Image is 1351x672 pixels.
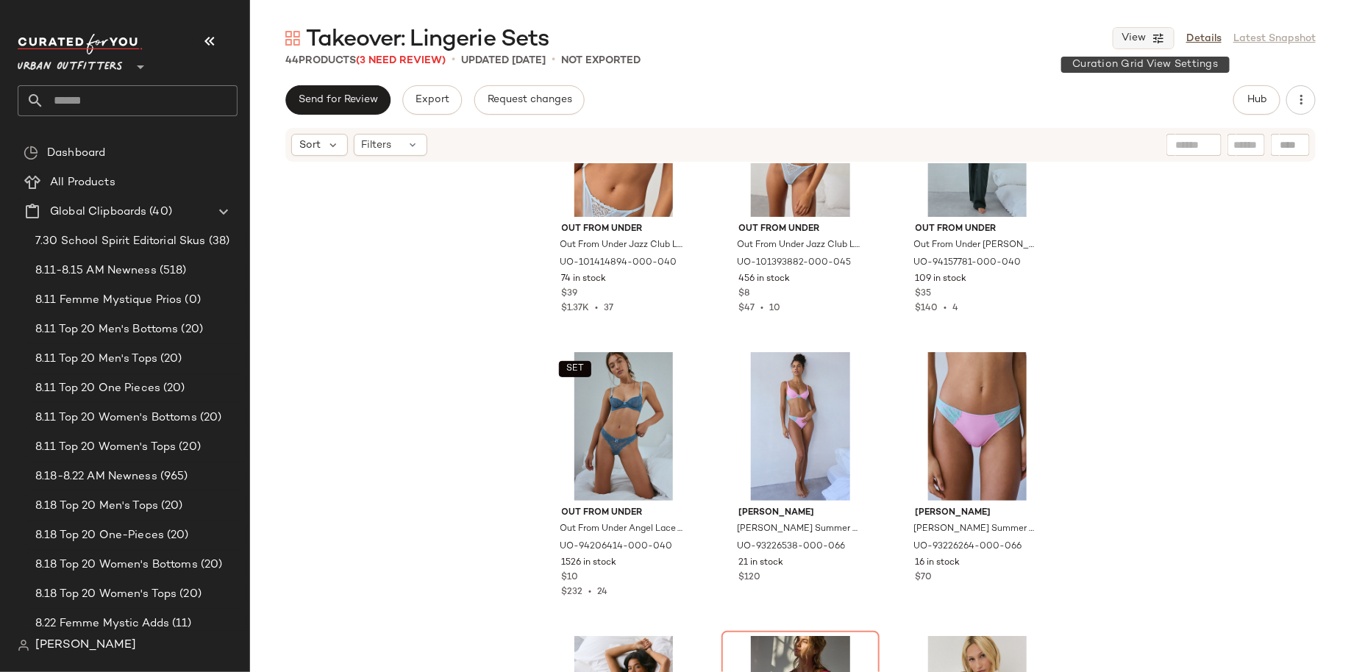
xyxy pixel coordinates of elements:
[474,85,585,115] button: Request changes
[158,498,183,515] span: (20)
[559,361,591,377] button: SET
[1113,27,1174,49] button: View
[206,233,230,250] span: (38)
[35,410,197,426] span: 8.11 Top 20 Women's Bottoms
[916,557,960,570] span: 16 in stock
[737,257,851,270] span: UO-101393882-000-045
[35,527,164,544] span: 8.18 Top 20 One-Pieces
[157,262,187,279] span: (518)
[285,31,300,46] img: svg%3e
[562,304,590,313] span: $1.37K
[562,287,578,301] span: $39
[299,137,321,153] span: Sort
[50,174,115,191] span: All Products
[953,304,959,313] span: 4
[35,498,158,515] span: 8.18 Top 20 Men's Tops
[35,557,198,573] span: 8.18 Top 20 Women's Bottoms
[182,292,201,309] span: (0)
[157,468,188,485] span: (965)
[18,640,29,651] img: svg%3e
[24,146,38,160] img: svg%3e
[560,523,685,536] span: Out From Under Angel Lace Thong in Blue, Women's at Urban Outfitters
[737,239,861,252] span: Out From Under Jazz Club Lace Trim G-String Undie in Sky, Women's at Urban Outfitters
[35,351,157,368] span: 8.11 Top 20 Men's Tops
[35,292,182,309] span: 8.11 Femme Mystique Prios
[298,94,378,106] span: Send for Review
[164,527,189,544] span: (20)
[560,239,685,252] span: Out From Under Jazz Club Lace Trim Push-Up Bra in Blue, Women's at Urban Outfitters
[562,587,583,597] span: $232
[35,586,177,603] span: 8.18 Top 20 Women's Tops
[904,352,1052,501] img: 93226264_066_b
[916,507,1040,520] span: [PERSON_NAME]
[605,304,614,313] span: 37
[1186,31,1222,46] a: Details
[18,50,123,76] span: Urban Outfitters
[306,25,549,54] span: Takeover: Lingerie Sets
[356,55,446,66] span: (3 Need Review)
[738,287,749,301] span: $8
[938,304,953,313] span: •
[552,51,555,69] span: •
[738,304,755,313] span: $47
[737,523,861,536] span: [PERSON_NAME] Summer Scoop Neck Microfiber Underwire Bra in Bright Pink, Women's at Urban Outfitters
[35,615,169,632] span: 8.22 Femme Mystic Adds
[590,304,605,313] span: •
[47,145,105,162] span: Dashboard
[598,587,608,597] span: 24
[562,223,686,236] span: Out From Under
[35,233,206,250] span: 7.30 School Spirit Editorial Skus
[583,587,598,597] span: •
[916,273,967,286] span: 109 in stock
[18,34,143,54] img: cfy_white_logo.C9jOOHJF.svg
[362,137,392,153] span: Filters
[550,352,698,501] img: 94206414_040_b
[1121,32,1146,44] span: View
[914,540,1022,554] span: UO-93226264-000-066
[914,523,1038,536] span: [PERSON_NAME] Summer Microfiber Bikini Undie in Pink, Women's at Urban Outfitters
[916,223,1040,236] span: Out From Under
[35,468,157,485] span: 8.18-8.22 AM Newness
[738,571,760,585] span: $120
[916,287,932,301] span: $35
[461,53,546,68] p: updated [DATE]
[160,380,185,397] span: (20)
[35,262,157,279] span: 8.11-8.15 AM Newness
[452,51,455,69] span: •
[1247,94,1267,106] span: Hub
[737,540,845,554] span: UO-93226538-000-066
[562,571,579,585] span: $10
[561,53,641,68] p: Not Exported
[560,257,677,270] span: UO-101414894-000-040
[285,85,391,115] button: Send for Review
[415,94,449,106] span: Export
[914,239,1038,252] span: Out From Under [PERSON_NAME] [PERSON_NAME] in Blue, Women's at Urban Outfitters
[769,304,780,313] span: 10
[402,85,462,115] button: Export
[35,439,176,456] span: 8.11 Top 20 Women's Tops
[285,55,299,66] span: 44
[35,321,179,338] span: 8.11 Top 20 Men's Bottoms
[562,507,686,520] span: Out From Under
[35,637,136,654] span: [PERSON_NAME]
[35,380,160,397] span: 8.11 Top 20 One Pieces
[176,439,201,456] span: (20)
[157,351,182,368] span: (20)
[738,507,863,520] span: [PERSON_NAME]
[914,257,1022,270] span: UO-94157781-000-040
[179,321,204,338] span: (20)
[197,410,222,426] span: (20)
[738,223,863,236] span: Out From Under
[487,94,572,106] span: Request changes
[916,304,938,313] span: $140
[916,571,933,585] span: $70
[146,204,172,221] span: (40)
[285,53,446,68] div: Products
[1233,85,1280,115] button: Hub
[198,557,223,573] span: (20)
[738,273,790,286] span: 456 in stock
[50,204,146,221] span: Global Clipboards
[562,273,607,286] span: 74 in stock
[169,615,192,632] span: (11)
[562,557,617,570] span: 1526 in stock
